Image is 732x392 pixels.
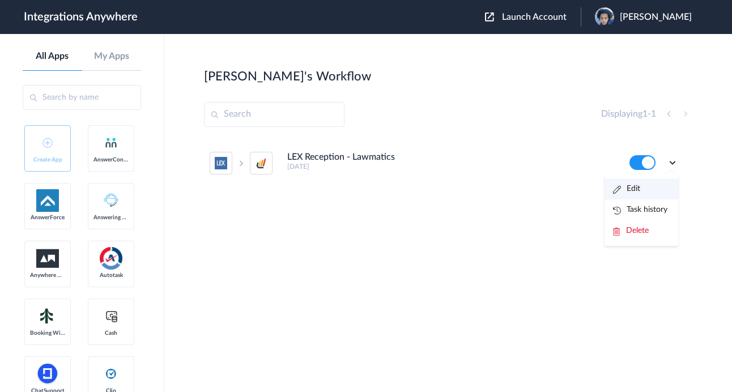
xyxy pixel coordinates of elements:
[204,102,344,127] input: Search
[626,227,649,235] span: Delete
[502,12,567,22] span: Launch Account
[613,185,640,193] a: Edit
[82,51,142,62] a: My Apps
[36,189,59,212] img: af-app-logo.svg
[42,138,53,148] img: add-icon.svg
[651,109,656,118] span: 1
[613,206,667,214] a: Task history
[30,330,65,336] span: Booking Widget
[93,272,129,279] span: Autotask
[24,10,138,24] h1: Integrations Anywhere
[287,163,614,171] h5: [DATE]
[36,306,59,326] img: Setmore_Logo.svg
[620,12,692,23] span: [PERSON_NAME]
[93,330,129,336] span: Cash
[30,156,65,163] span: Create App
[287,152,395,163] h4: LEX Reception - Lawmatics
[36,249,59,268] img: aww.png
[204,69,371,84] h2: [PERSON_NAME]'s Workflow
[36,363,59,385] img: chatsupport-icon.svg
[93,214,129,221] span: Answering Service
[601,109,656,120] h4: Displaying -
[30,272,65,279] span: Anywhere Works
[23,51,82,62] a: All Apps
[100,189,122,212] img: Answering_service.png
[23,85,141,110] input: Search by name
[485,12,581,23] button: Launch Account
[30,214,65,221] span: AnswerForce
[104,309,118,323] img: cash-logo.svg
[100,247,122,270] img: autotask.png
[642,109,648,118] span: 1
[93,156,129,163] span: AnswerConnect
[595,7,614,27] img: img-0625.jpg
[485,12,494,22] img: launch-acct-icon.svg
[104,367,118,381] img: clio-logo.svg
[104,136,118,150] img: answerconnect-logo.svg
